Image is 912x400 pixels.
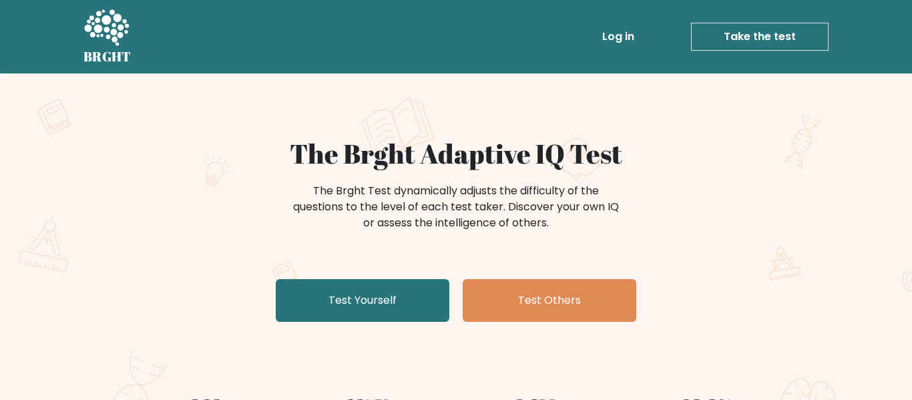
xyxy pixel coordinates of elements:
[289,183,623,231] div: The Brght Test dynamically adjusts the difficulty of the questions to the level of each test take...
[83,49,132,65] h5: BRGHT
[463,279,636,322] a: Test Others
[691,23,829,51] a: Take the test
[597,23,640,50] a: Log in
[276,279,449,322] a: Test Yourself
[83,5,132,68] a: BRGHT
[130,138,782,170] h1: The Brght Adaptive IQ Test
